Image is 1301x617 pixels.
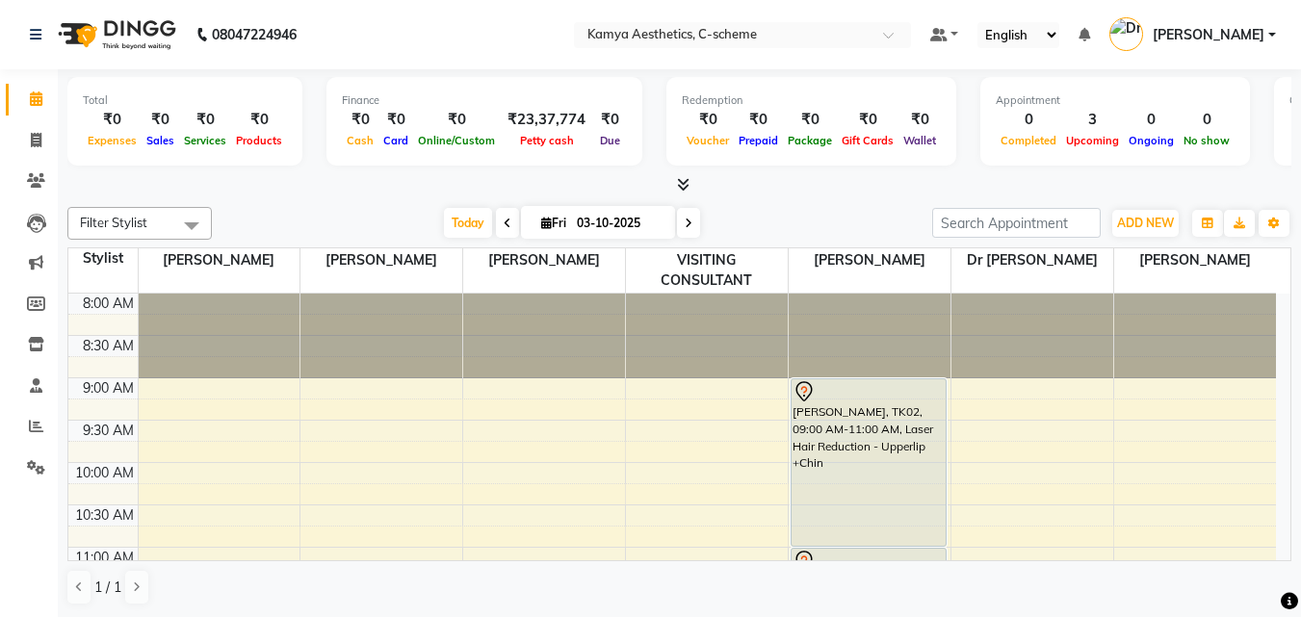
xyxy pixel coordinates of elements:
span: No show [1179,134,1235,147]
span: Completed [996,134,1061,147]
div: ₹0 [342,109,378,131]
input: 2025-10-03 [571,209,667,238]
span: Online/Custom [413,134,500,147]
span: [PERSON_NAME] [300,248,462,272]
span: 1 / 1 [94,578,121,598]
div: 0 [1124,109,1179,131]
span: Gift Cards [837,134,898,147]
img: logo [49,8,181,62]
span: Cash [342,134,378,147]
div: ₹0 [413,109,500,131]
div: Redemption [682,92,941,109]
div: ₹0 [231,109,287,131]
span: Card [378,134,413,147]
div: 8:30 AM [79,336,138,356]
div: ₹0 [378,109,413,131]
div: ₹0 [142,109,179,131]
div: ₹0 [682,109,734,131]
input: Search Appointment [932,208,1101,238]
span: [PERSON_NAME] [463,248,625,272]
div: 9:00 AM [79,378,138,398]
div: ₹0 [593,109,627,131]
span: [PERSON_NAME] [1114,248,1276,272]
div: Appointment [996,92,1235,109]
div: ₹23,37,774 [500,109,593,131]
div: 8:00 AM [79,294,138,314]
div: 10:30 AM [71,505,138,526]
div: 11:00 AM [71,548,138,568]
span: Fri [536,216,571,230]
div: 9:30 AM [79,421,138,441]
span: Prepaid [734,134,783,147]
span: Voucher [682,134,734,147]
div: ₹0 [898,109,941,131]
div: ₹0 [837,109,898,131]
div: 10:00 AM [71,463,138,483]
div: Stylist [68,248,138,269]
button: ADD NEW [1112,210,1179,237]
span: Today [444,208,492,238]
span: Services [179,134,231,147]
div: ₹0 [783,109,837,131]
div: ₹0 [179,109,231,131]
div: ₹0 [734,109,783,131]
span: Upcoming [1061,134,1124,147]
span: Sales [142,134,179,147]
span: [PERSON_NAME] [1153,25,1264,45]
div: Finance [342,92,627,109]
span: Ongoing [1124,134,1179,147]
span: [PERSON_NAME] [139,248,300,272]
div: 0 [1179,109,1235,131]
div: Total [83,92,287,109]
span: Package [783,134,837,147]
span: Petty cash [515,134,579,147]
span: Wallet [898,134,941,147]
img: Dr Tanvi Ahmed [1109,17,1143,51]
span: Dr [PERSON_NAME] [951,248,1113,272]
span: Products [231,134,287,147]
span: [PERSON_NAME] [789,248,950,272]
span: ADD NEW [1117,216,1174,230]
span: Filter Stylist [80,215,147,230]
span: Due [595,134,625,147]
div: 0 [996,109,1061,131]
div: [PERSON_NAME], TK02, 09:00 AM-11:00 AM, Laser Hair Reduction - Upperlip +Chin [792,379,946,546]
b: 08047224946 [212,8,297,62]
span: Expenses [83,134,142,147]
div: 3 [1061,109,1124,131]
span: VISITING CONSULTANT [626,248,788,293]
div: ₹0 [83,109,142,131]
